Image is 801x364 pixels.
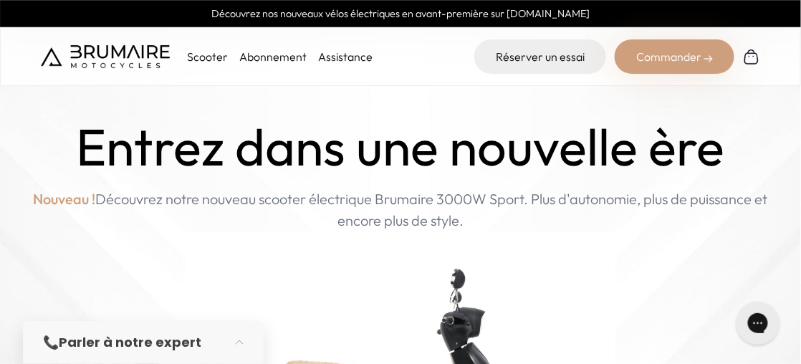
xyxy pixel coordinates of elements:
p: Scooter [187,48,228,65]
img: right-arrow-2.png [704,54,713,63]
p: Découvrez notre nouveau scooter électrique Brumaire 3000W Sport. Plus d'autonomie, plus de puissa... [23,188,778,231]
div: Commander [615,39,734,74]
h1: Entrez dans une nouvelle ère [77,118,725,177]
a: Abonnement [239,49,307,64]
img: Panier [743,48,760,65]
a: Réserver un essai [474,39,606,74]
span: Nouveau ! [34,188,96,210]
a: Assistance [318,49,373,64]
iframe: Gorgias live chat messenger [729,297,787,350]
img: Brumaire Motocycles [41,45,170,68]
